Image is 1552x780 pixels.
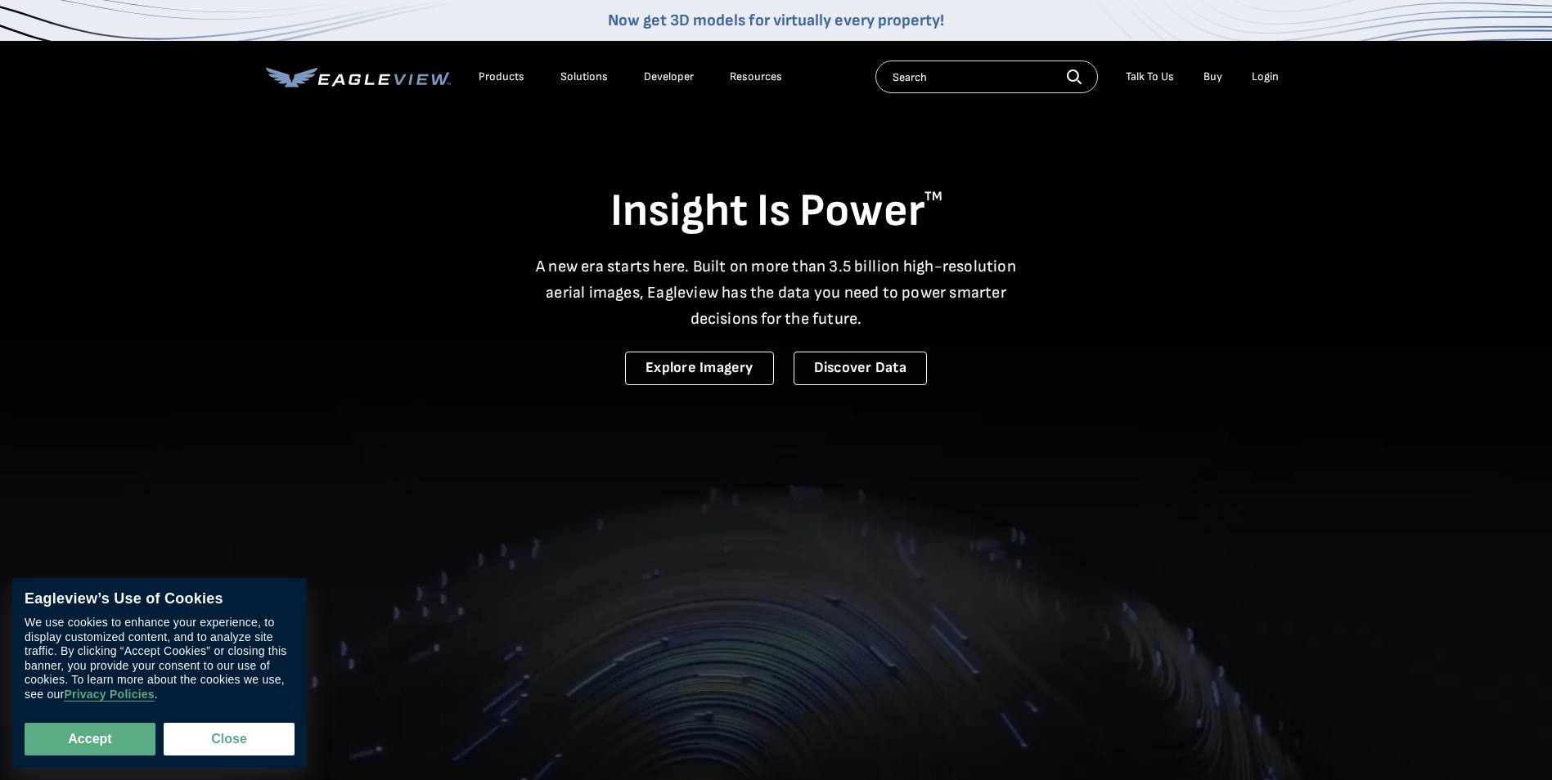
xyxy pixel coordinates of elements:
[25,590,295,608] div: Eagleview’s Use of Cookies
[266,183,1287,240] h1: Insight Is Power
[608,11,944,30] a: Now get 3D models for virtually every property!
[164,723,295,755] button: Close
[479,69,524,84] div: Products
[1126,69,1174,84] div: Talk To Us
[1252,69,1279,84] div: Login
[1203,69,1222,84] a: Buy
[644,69,694,84] a: Developer
[25,616,295,702] div: We use cookies to enhance your experience, to display customized content, and to analyze site tra...
[625,352,774,385] a: Explore Imagery
[924,189,942,204] sup: TM
[25,723,155,755] button: Accept
[730,69,782,84] div: Resources
[64,688,154,702] a: Privacy Policies
[526,253,1027,332] p: A new era starts here. Built on more than 3.5 billion high-resolution aerial images, Eagleview ha...
[794,352,927,385] a: Discover Data
[875,61,1098,93] input: Search
[560,69,608,84] div: Solutions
